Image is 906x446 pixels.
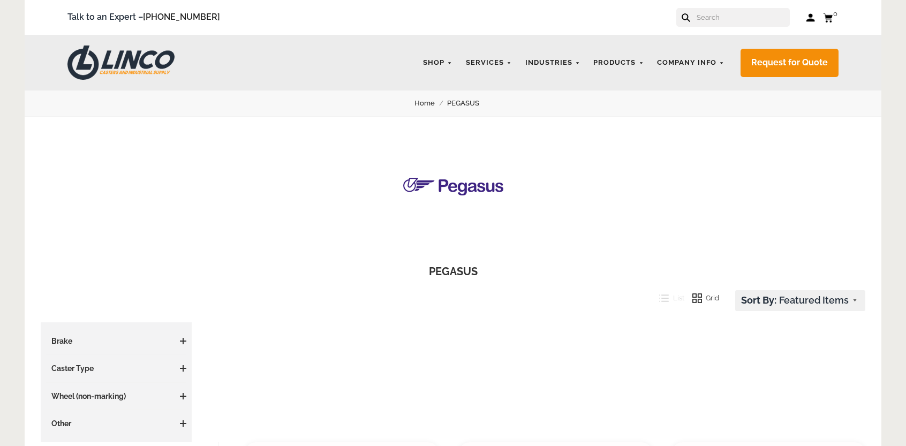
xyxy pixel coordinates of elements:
[46,363,186,374] h3: Caster Type
[652,52,730,73] a: Company Info
[143,12,220,22] a: [PHONE_NUMBER]
[46,336,186,346] h3: Brake
[67,10,220,25] span: Talk to an Expert –
[414,97,447,109] a: Home
[651,290,684,306] button: List
[383,117,523,240] img: PEGASUS
[741,49,839,77] a: Request for Quote
[418,52,458,73] a: Shop
[67,46,175,80] img: LINCO CASTERS & INDUSTRIAL SUPPLY
[447,97,492,109] a: PEGASUS
[46,418,186,429] h3: Other
[520,52,586,73] a: Industries
[41,264,865,279] h1: PEGASUS
[833,10,837,18] span: 0
[696,8,790,27] input: Search
[460,52,517,73] a: Services
[806,12,815,23] a: Log in
[684,290,720,306] button: Grid
[46,391,186,402] h3: Wheel (non-marking)
[823,11,839,24] a: 0
[588,52,649,73] a: Products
